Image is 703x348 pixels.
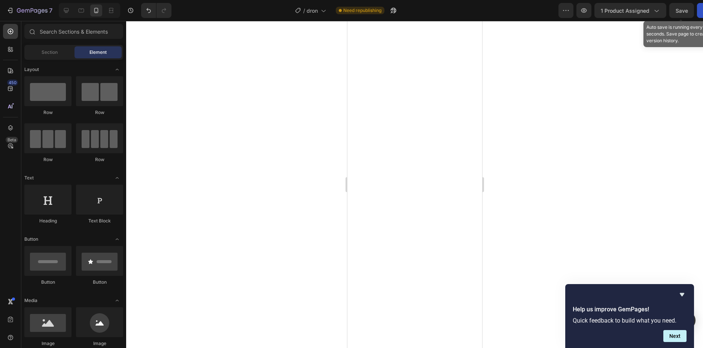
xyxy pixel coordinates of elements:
[76,218,123,224] div: Text Block
[632,7,644,14] span: Save
[307,7,318,15] span: dron
[111,172,123,184] span: Toggle open
[76,340,123,347] div: Image
[42,49,58,56] span: Section
[24,156,71,163] div: Row
[24,109,71,116] div: Row
[76,156,123,163] div: Row
[3,3,56,18] button: 7
[49,6,52,15] p: 7
[24,218,71,224] div: Heading
[660,7,678,15] div: Publish
[24,236,38,243] span: Button
[573,290,687,342] div: Help us improve GemPages!
[653,3,685,18] button: Publish
[111,295,123,307] span: Toggle open
[626,3,650,18] button: Save
[24,66,39,73] span: Layout
[678,290,687,299] button: Hide survey
[89,49,107,56] span: Element
[76,109,123,116] div: Row
[111,64,123,76] span: Toggle open
[6,137,18,143] div: Beta
[347,21,482,348] iframe: Design area
[24,279,71,286] div: Button
[551,3,623,18] button: 1 product assigned
[24,297,37,304] span: Media
[24,340,71,347] div: Image
[24,175,34,181] span: Text
[557,7,606,15] span: 1 product assigned
[111,233,123,245] span: Toggle open
[663,330,687,342] button: Next question
[7,80,18,86] div: 450
[343,7,381,14] span: Need republishing
[141,3,171,18] div: Undo/Redo
[303,7,305,15] span: /
[573,317,687,324] p: Quick feedback to build what you need.
[76,279,123,286] div: Button
[24,24,123,39] input: Search Sections & Elements
[573,305,687,314] h2: Help us improve GemPages!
